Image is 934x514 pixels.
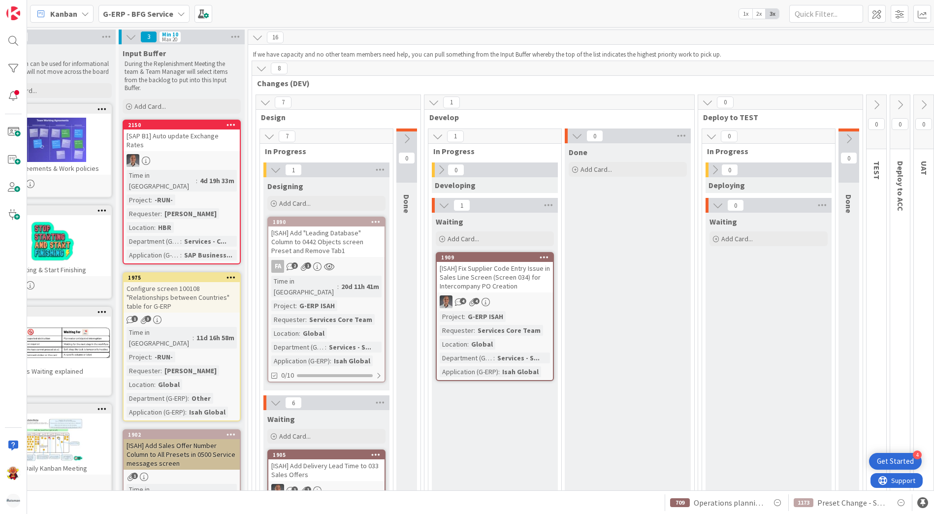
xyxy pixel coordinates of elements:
div: Time in [GEOGRAPHIC_DATA] [127,170,196,192]
div: Project [271,300,295,311]
span: 0 [868,118,885,130]
div: 2150 [128,122,240,128]
span: : [154,222,156,233]
div: Isah Global [500,366,541,377]
div: Department (G-ERP) [271,342,325,353]
div: Services - S... [495,353,542,363]
span: 7 [275,96,291,108]
div: 1975 [128,274,240,281]
span: 1 [305,486,311,493]
div: FA [268,260,385,273]
span: : [193,489,194,500]
div: -RUN- [152,194,175,205]
div: Department (G-ERP) [127,393,188,404]
div: Time in [GEOGRAPHIC_DATA] [127,327,193,349]
div: [ISAH] Fix Supplier Code Entry Issue in Sales Line Screen (Screen 034) for Intercompany PO Creation [437,262,553,292]
div: Services Core Team [475,325,543,336]
span: Support [21,1,45,13]
div: Services - C... [182,236,229,247]
div: G-ERP ISAH [297,300,337,311]
div: Requester [127,208,161,219]
div: [ISAH] Add Delivery Lead Time to 033 Sales Offers [268,459,385,481]
span: 4 [473,298,480,304]
div: Location [440,339,467,350]
div: Services - S... [326,342,374,353]
div: Max 20 [162,37,177,42]
span: Waiting [267,414,295,424]
input: Quick Filter... [789,5,863,23]
span: : [325,342,326,353]
div: 709 [670,498,690,507]
div: Services Core Team [307,314,375,325]
div: PS [124,154,240,167]
span: 3 [140,31,157,43]
span: 0 [915,118,932,130]
div: Requester [440,325,474,336]
div: 1890 [268,218,385,226]
span: Design [261,112,408,122]
span: 0 [398,152,415,164]
span: 1 [453,199,470,211]
div: 20d 11h 41m [339,281,382,292]
img: PS [127,154,139,167]
div: 2150[SAP B1] Auto update Exchange Rates [124,121,240,151]
span: 0 [448,164,464,176]
img: LC [6,466,20,480]
div: Time in [GEOGRAPHIC_DATA] [127,484,193,506]
span: Designing [267,181,303,191]
span: : [498,366,500,377]
span: 1 [443,96,460,108]
span: : [493,353,495,363]
div: Department (G-ERP) [127,236,180,247]
span: : [151,194,152,205]
span: Preset Change - Shipping in Shipping Schedule [817,497,887,509]
div: Time in [GEOGRAPHIC_DATA] [271,276,337,297]
div: Global [156,379,182,390]
div: Project [127,352,151,362]
div: 1975 [124,273,240,282]
span: 0 [721,130,738,142]
div: Isah Global [187,407,228,418]
span: : [151,352,152,362]
span: 1 [291,486,298,493]
div: [PERSON_NAME] [162,365,219,376]
span: 3x [766,9,779,19]
div: Min 10 [162,32,178,37]
span: In Progress [265,146,381,156]
div: Application (G-ERP) [271,355,330,366]
div: Application (G-ERP) [127,250,180,260]
div: [PERSON_NAME] [162,208,219,219]
span: : [305,314,307,325]
div: Application (G-ERP) [440,366,498,377]
div: FA [271,260,284,273]
div: 1902 [128,431,240,438]
div: HBR [156,222,174,233]
div: Project [440,311,464,322]
div: 1909 [437,253,553,262]
span: 1 [131,316,138,322]
span: UAT [919,161,929,175]
div: Other [189,393,213,404]
span: 7 [279,130,295,142]
span: : [474,325,475,336]
span: Add Card... [134,102,166,111]
span: 0 [586,130,603,142]
span: 0 [840,152,857,164]
div: 1909 [441,254,553,261]
div: Open Get Started checklist, remaining modules: 4 [869,453,922,470]
span: 4 [460,298,466,304]
p: During the Replenishment Meeting the team & Team Manager will select items from the backlog to pu... [125,60,239,92]
span: 0 [721,164,738,176]
div: Isah Global [331,355,373,366]
div: Configure screen 100108 "Relationships between Countries" table for G-ERP [124,282,240,313]
span: 1 [131,473,138,479]
div: PS [268,484,385,497]
span: : [161,365,162,376]
span: Input Buffer [123,48,166,58]
span: 2x [752,9,766,19]
img: Visit kanbanzone.com [6,6,20,20]
span: 1 [447,130,464,142]
div: [ISAH] Add "Leading Database" Column to 0442 Objects screen Preset and Remove Tab1 [268,226,385,257]
span: Done [402,194,412,213]
div: Location [271,328,299,339]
